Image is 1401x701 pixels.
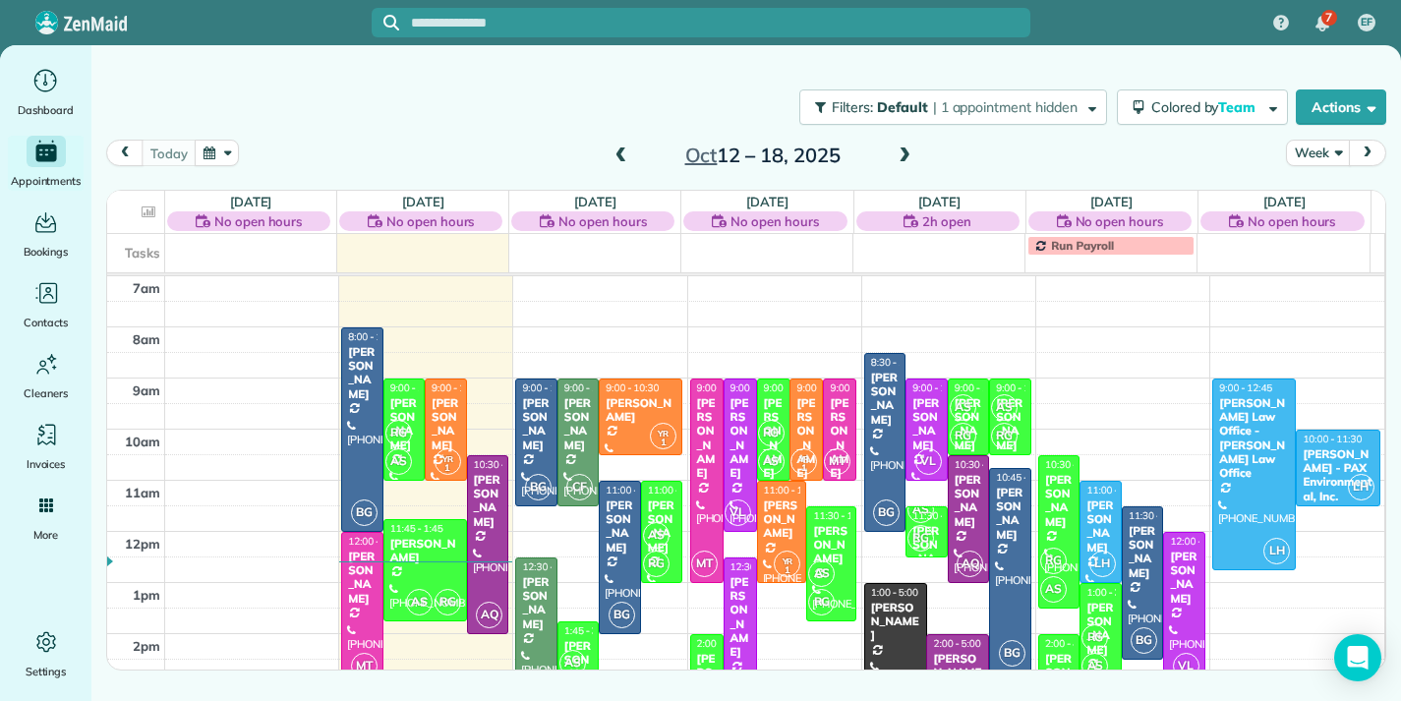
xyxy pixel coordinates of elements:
span: 11:00 - 1:00 [1086,484,1139,497]
span: RG [385,420,412,446]
span: BG [1131,627,1157,654]
span: 2:00 - 4:00 [697,637,744,650]
span: No open hours [1076,211,1164,231]
span: 11:45 - 1:45 [390,522,443,535]
button: next [1349,140,1386,166]
span: RG [907,525,934,552]
span: Contacts [24,313,68,332]
span: YR [783,555,793,566]
div: [PERSON_NAME] [954,473,983,530]
span: 8:00 - 12:00 [348,330,401,343]
span: Settings [26,662,67,681]
span: 9:00 - 12:00 [730,381,784,394]
svg: Focus search [383,15,399,30]
span: AS [991,394,1018,421]
span: BG [351,499,378,526]
div: [PERSON_NAME] [812,524,850,566]
span: Bookings [24,242,69,262]
span: 1:45 - 3:30 [564,624,612,637]
span: RG [1081,624,1108,651]
span: 9:00 - 11:00 [796,381,849,394]
span: 11:00 - 1:00 [764,484,817,497]
span: RG [991,423,1018,449]
span: MT [351,653,378,679]
div: [PERSON_NAME] [730,396,751,481]
span: 10:30 - 2:00 [474,458,527,471]
span: 10:45 - 2:45 [996,471,1049,484]
div: [PERSON_NAME] [696,396,718,481]
span: RG [808,589,835,615]
div: [PERSON_NAME] [932,652,983,694]
a: [DATE] [574,194,616,209]
span: 9:00 - 11:00 [390,381,443,394]
div: [PERSON_NAME] [389,396,419,453]
span: 9am [133,382,160,398]
a: Settings [8,626,84,681]
a: Dashboard [8,65,84,120]
span: No open hours [558,211,647,231]
span: AS [643,522,670,549]
a: [DATE] [746,194,788,209]
a: [DATE] [230,194,272,209]
span: 9:00 - 11:00 [764,381,817,394]
span: 10:00 - 11:30 [1303,433,1362,445]
span: 9:00 - 11:30 [564,381,617,394]
span: 12:30 - 5:00 [522,560,575,573]
span: 9:00 - 10:30 [996,381,1049,394]
div: [PERSON_NAME] [347,345,377,402]
span: LH [1263,538,1290,564]
span: Dashboard [18,100,74,120]
span: 8:30 - 12:00 [871,356,924,369]
span: AQ [957,551,983,577]
div: [PERSON_NAME] [730,575,751,660]
span: Invoices [27,454,66,474]
div: [PERSON_NAME] [1128,524,1157,581]
div: [PERSON_NAME] Law Office - [PERSON_NAME] Law Office [1218,396,1290,481]
span: 9:00 - 1:00 [697,381,744,394]
div: [PERSON_NAME] [521,575,551,632]
span: RG [1040,548,1067,574]
span: AQ [476,602,502,628]
span: 9:00 - 11:30 [522,381,575,394]
div: Open Intercom Messenger [1334,634,1381,681]
span: RG [758,420,785,446]
div: [PERSON_NAME] [995,486,1024,543]
div: [PERSON_NAME] - PAX Environmental, Inc. [1302,447,1373,504]
span: 9:00 - 10:30 [606,381,659,394]
span: 7am [133,280,160,296]
span: CF [566,474,593,500]
span: 11:30 - 2:30 [1129,509,1182,522]
span: 11:30 - 1:45 [813,509,866,522]
span: 11am [125,485,160,500]
span: 12:00 - 3:00 [1170,535,1223,548]
div: [PERSON_NAME] [870,371,900,428]
div: [PERSON_NAME] [829,396,850,481]
a: Contacts [8,277,84,332]
div: [PERSON_NAME] [1085,498,1115,555]
span: 9:00 - 10:30 [955,381,1008,394]
span: Team [1218,98,1258,116]
span: AS [907,497,934,523]
span: RG [435,589,461,615]
div: [PERSON_NAME] [431,396,460,453]
span: EF [1361,15,1372,30]
a: Appointments [8,136,84,191]
span: AS [559,650,586,676]
span: 2:00 - 4:00 [1045,637,1092,650]
span: LH [1348,474,1374,500]
small: 1 [791,459,816,478]
div: [PERSON_NAME] [1044,473,1074,530]
div: [PERSON_NAME] [647,498,676,555]
div: [PERSON_NAME] [1085,601,1115,658]
a: [DATE] [1090,194,1133,209]
span: 1:00 - 5:00 [871,586,918,599]
span: LH [1089,551,1116,577]
span: MT [691,551,718,577]
div: 7 unread notifications [1302,2,1343,45]
span: 11:00 - 2:00 [606,484,659,497]
button: Focus search [372,15,399,30]
span: 9:00 - 11:00 [830,381,883,394]
div: [PERSON_NAME] [521,396,551,453]
span: Cleaners [24,383,68,403]
span: Colored by [1151,98,1262,116]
